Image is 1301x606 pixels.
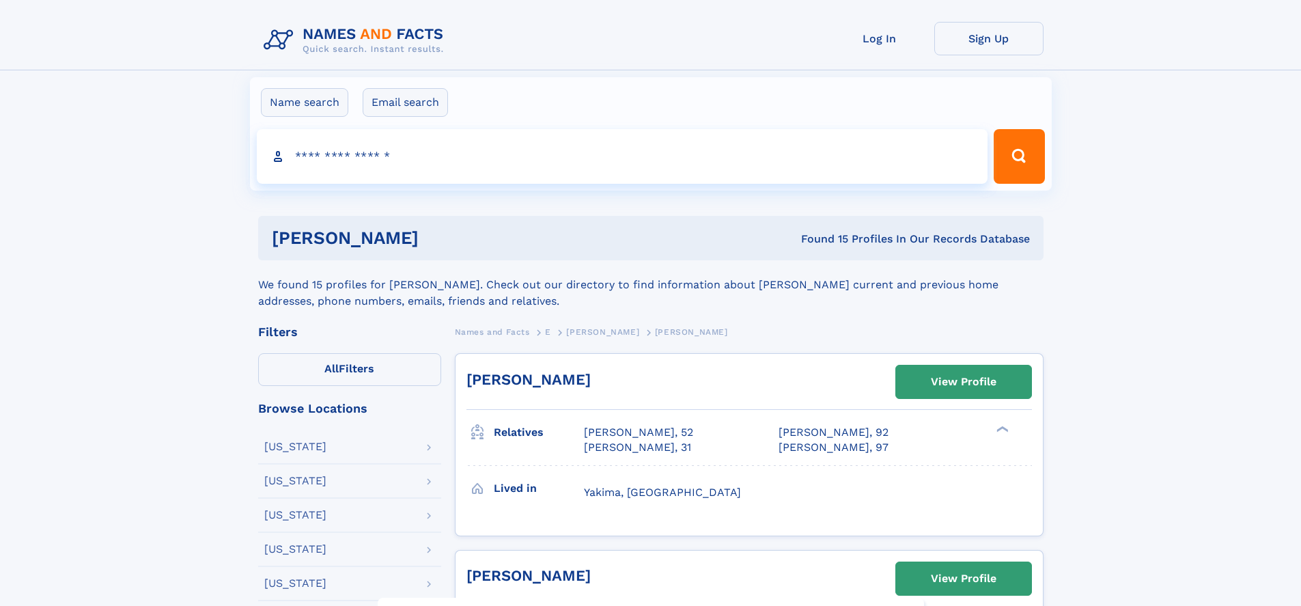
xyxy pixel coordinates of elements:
[494,421,584,444] h3: Relatives
[258,326,441,338] div: Filters
[896,562,1031,595] a: View Profile
[779,440,889,455] a: [PERSON_NAME], 97
[896,366,1031,398] a: View Profile
[264,544,326,555] div: [US_STATE]
[610,232,1030,247] div: Found 15 Profiles In Our Records Database
[258,260,1044,309] div: We found 15 profiles for [PERSON_NAME]. Check out our directory to find information about [PERSON...
[264,476,326,486] div: [US_STATE]
[545,327,551,337] span: E
[994,129,1044,184] button: Search Button
[264,578,326,589] div: [US_STATE]
[931,366,996,398] div: View Profile
[779,425,889,440] a: [PERSON_NAME], 92
[584,440,691,455] a: [PERSON_NAME], 31
[993,425,1009,434] div: ❯
[584,486,741,499] span: Yakima, [GEOGRAPHIC_DATA]
[566,327,639,337] span: [PERSON_NAME]
[363,88,448,117] label: Email search
[566,323,639,340] a: [PERSON_NAME]
[545,323,551,340] a: E
[584,425,693,440] a: [PERSON_NAME], 52
[466,371,591,388] a: [PERSON_NAME]
[931,563,996,594] div: View Profile
[466,567,591,584] a: [PERSON_NAME]
[655,327,728,337] span: [PERSON_NAME]
[324,362,339,375] span: All
[825,22,934,55] a: Log In
[261,88,348,117] label: Name search
[258,402,441,415] div: Browse Locations
[258,353,441,386] label: Filters
[264,441,326,452] div: [US_STATE]
[257,129,988,184] input: search input
[494,477,584,500] h3: Lived in
[934,22,1044,55] a: Sign Up
[258,22,455,59] img: Logo Names and Facts
[264,510,326,521] div: [US_STATE]
[455,323,530,340] a: Names and Facts
[272,230,610,247] h1: [PERSON_NAME]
